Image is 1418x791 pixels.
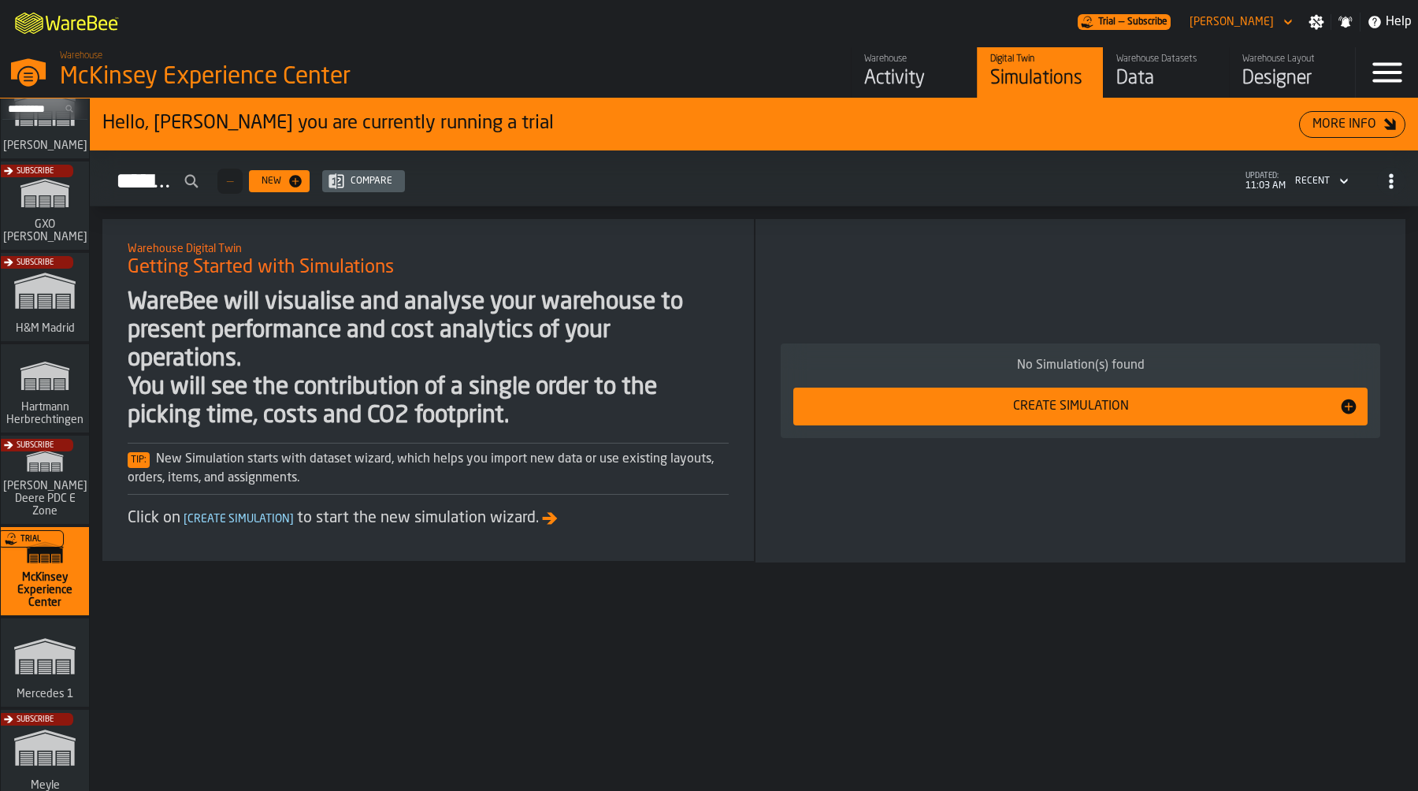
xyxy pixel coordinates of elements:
a: link-to-/wh/i/99265d59-bd42-4a33-a5fd-483dee362034/simulations [977,47,1103,98]
span: updated: [1245,172,1286,180]
div: title-Getting Started with Simulations [115,232,741,288]
div: Menu Subscription [1078,14,1171,30]
span: Tip: [128,452,150,468]
h2: button-Simulations [90,150,1418,206]
a: link-to-/wh/i/0438fb8c-4a97-4a5b-bcc6-2889b6922db0/simulations [1,253,89,344]
h2: Sub Title [128,240,729,255]
div: Hello, [PERSON_NAME] you are currently running a trial [102,111,1299,136]
div: Warehouse [864,54,964,65]
span: — [1119,17,1124,28]
div: DropdownMenuValue-Patrick Blitz [1183,13,1296,32]
span: Warehouse [60,50,102,61]
div: Warehouse Datasets [1116,54,1216,65]
button: button-New [249,170,310,192]
span: Subscribe [17,441,54,450]
span: Hartmann Herbrechtingen [3,401,87,426]
span: Create Simulation [180,514,297,525]
a: link-to-/wh/i/99265d59-bd42-4a33-a5fd-483dee362034/data [1103,47,1229,98]
div: DropdownMenuValue-4 [1289,172,1352,191]
label: button-toggle-Settings [1302,14,1331,30]
div: ItemListCard- [90,98,1418,150]
div: Simulations [990,66,1090,91]
a: link-to-/wh/i/f0a6b354-7883-413a-84ff-a65eb9c31f03/simulations [1,344,89,436]
a: link-to-/wh/i/1653e8cc-126b-480f-9c47-e01e76aa4a88/simulations [1,70,89,162]
span: Subscribe [17,258,54,267]
a: link-to-/wh/i/99265d59-bd42-4a33-a5fd-483dee362034/feed/ [851,47,977,98]
span: Trial [1098,17,1115,28]
div: ButtonLoadMore-Load More-Prev-First-Last [211,169,249,194]
span: Trial [20,535,41,544]
div: WareBee will visualise and analyse your warehouse to present performance and cost analytics of yo... [128,288,729,430]
div: ItemListCard- [755,219,1405,563]
a: link-to-/wh/i/99265d59-bd42-4a33-a5fd-483dee362034/designer [1229,47,1355,98]
a: link-to-/wh/i/99265d59-bd42-4a33-a5fd-483dee362034/simulations [1,527,89,618]
span: Getting Started with Simulations [128,255,394,280]
span: Subscribe [17,167,54,176]
span: [ [184,514,187,525]
div: Click on to start the new simulation wizard. [128,507,729,529]
div: Warehouse Layout [1242,54,1342,65]
div: New [255,176,288,187]
span: Subscribe [17,715,54,724]
div: McKinsey Experience Center [60,63,485,91]
span: Subscribe [1127,17,1167,28]
div: Create Simulation [803,397,1339,416]
span: — [227,176,233,187]
button: button-Create Simulation [793,388,1368,425]
label: button-toggle-Menu [1356,47,1418,98]
a: link-to-/wh/i/99265d59-bd42-4a33-a5fd-483dee362034/pricing/ [1078,14,1171,30]
div: More Info [1306,115,1383,134]
label: button-toggle-Help [1360,13,1418,32]
div: Data [1116,66,1216,91]
span: Help [1386,13,1412,32]
div: Compare [344,176,399,187]
div: DropdownMenuValue-Patrick Blitz [1190,16,1274,28]
span: Mercedes 1 [13,688,76,700]
div: No Simulation(s) found [793,356,1368,375]
div: Designer [1242,66,1342,91]
a: link-to-/wh/i/a24a3e22-db74-4543-ba93-f633e23cdb4e/simulations [1,618,89,710]
div: Digital Twin [990,54,1090,65]
button: button-More Info [1299,111,1405,138]
div: New Simulation starts with dataset wizard, which helps you import new data or use existing layout... [128,450,729,488]
div: Activity [864,66,964,91]
a: link-to-/wh/i/baca6aa3-d1fc-43c0-a604-2a1c9d5db74d/simulations [1,162,89,253]
div: ItemListCard- [102,219,754,561]
span: ] [290,514,294,525]
a: link-to-/wh/i/9d85c013-26f4-4c06-9c7d-6d35b33af13a/simulations [1,436,89,527]
span: 11:03 AM [1245,180,1286,191]
label: button-toggle-Notifications [1331,14,1360,30]
div: DropdownMenuValue-4 [1295,176,1330,187]
button: button-Compare [322,170,405,192]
